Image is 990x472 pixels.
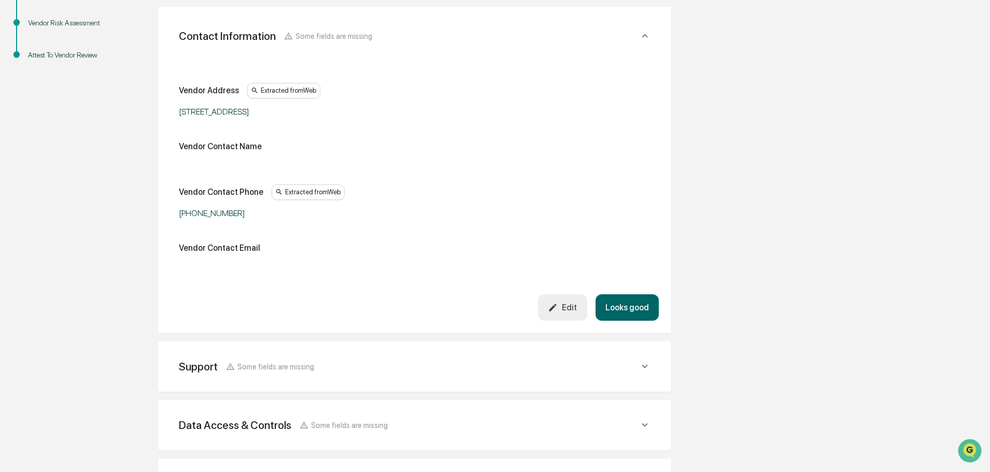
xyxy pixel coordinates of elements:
a: 🖐️Preclearance [6,126,71,145]
div: Vendor Risk Assessment [28,18,113,28]
div: Vendor Contact Name [179,141,262,151]
div: Service InformationCompleted [171,53,659,321]
div: Vendor Address [179,85,239,95]
div: Data Access & Controls [179,419,291,432]
span: Attestations [86,131,129,141]
span: Some fields are missing [295,32,372,40]
a: Powered byPylon [73,175,125,183]
div: 🔎 [10,151,19,160]
iframe: Open customer support [957,438,985,466]
p: How can we help? [10,22,189,38]
div: 🗄️ [75,132,83,140]
div: Edit [548,303,577,312]
a: 🔎Data Lookup [6,146,69,165]
div: Vendor Contact Phone [179,187,263,197]
div: SupportSome fields are missing [171,354,659,379]
span: Preclearance [21,131,67,141]
span: Some fields are missing [237,362,314,371]
button: Start new chat [176,82,189,95]
div: [PHONE_NUMBER] [179,208,438,218]
span: Some fields are missing [311,421,388,430]
button: Edit [538,294,587,321]
span: Data Lookup [21,150,65,161]
span: Pylon [103,176,125,183]
div: Extracted from Web [272,184,345,200]
div: Data Access & ControlsSome fields are missing [171,412,659,438]
div: Contact Information [179,30,276,42]
div: 🖐️ [10,132,19,140]
div: Attest To Vendor Review [28,50,113,61]
div: Support [179,360,218,373]
div: Extracted from Web [247,83,320,98]
div: We're available if you need us! [35,90,131,98]
button: Looks good [596,294,659,321]
div: [STREET_ADDRESS] [179,107,438,117]
div: Start new chat [35,79,170,90]
div: Vendor Contact Email [179,243,260,253]
div: Contact InformationSome fields are missing [171,19,659,53]
a: 🗄️Attestations [71,126,133,145]
img: 1746055101610-c473b297-6a78-478c-a979-82029cc54cd1 [10,79,29,98]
